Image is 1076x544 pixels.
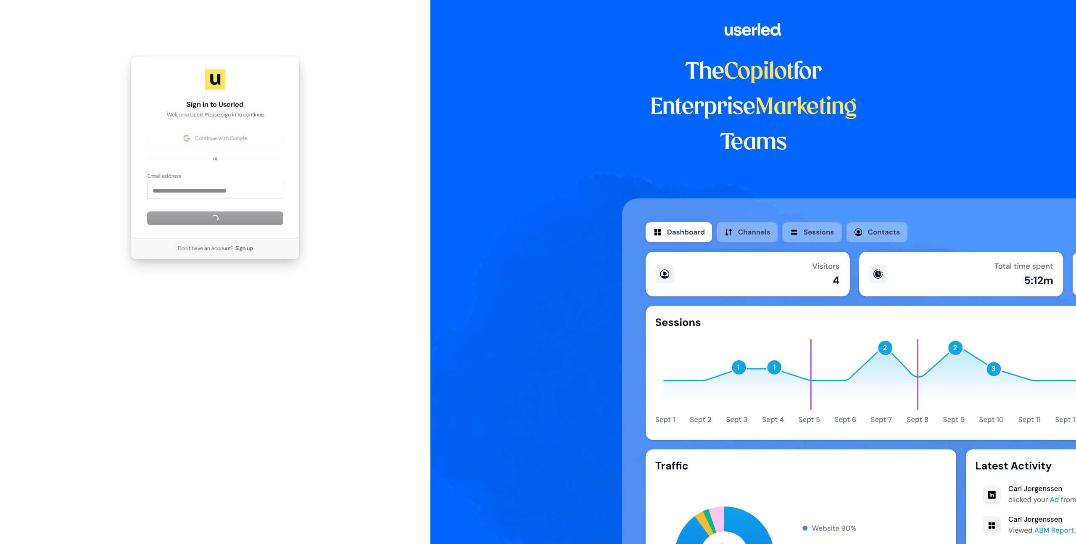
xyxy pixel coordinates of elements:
span: Marketing [755,97,857,119]
h1: Sign in to Userled [148,100,283,110]
p: or [213,155,218,162]
p: Welcome back! Please sign in to continue [148,111,283,119]
h1: The for Enterprise Teams [622,55,885,161]
span: Don’t have an account? [178,245,234,252]
span: Copilot [724,61,794,83]
a: Sign up [235,245,253,252]
img: Userled [205,69,225,90]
